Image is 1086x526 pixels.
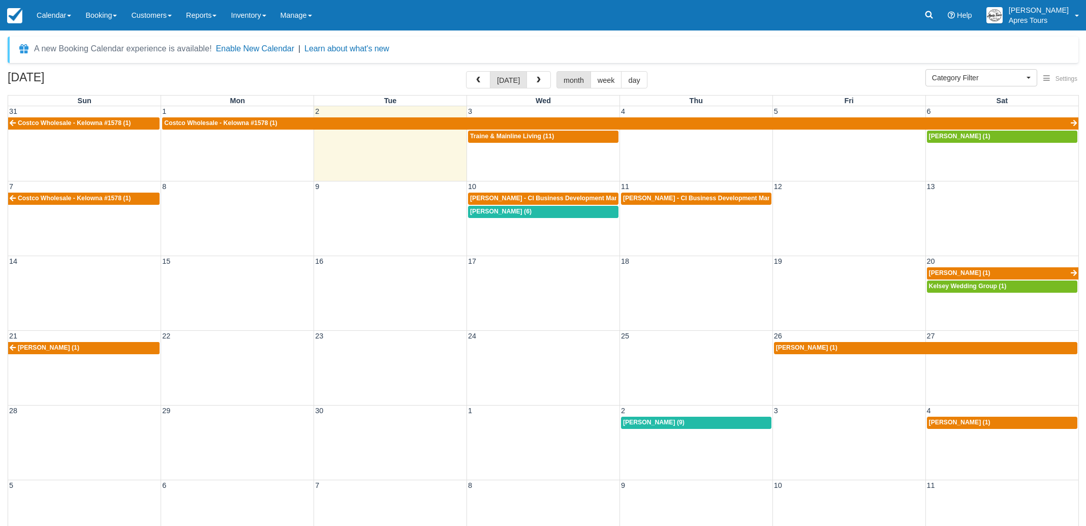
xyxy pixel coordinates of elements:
[18,195,131,202] span: Costco Wholesale - Kelowna #1578 (1)
[468,206,618,218] a: [PERSON_NAME] (6)
[314,481,320,489] span: 7
[986,7,1003,23] img: A1
[844,97,853,105] span: Fri
[467,257,477,265] span: 17
[591,71,622,88] button: week
[468,193,618,205] a: [PERSON_NAME] - CI Business Development Manager (11)
[161,107,167,115] span: 1
[1056,75,1077,82] span: Settings
[8,342,160,354] a: [PERSON_NAME] (1)
[8,407,18,415] span: 28
[929,283,1007,290] span: Kelsey Wedding Group (1)
[470,195,644,202] span: [PERSON_NAME] - CI Business Development Manager (11)
[773,257,783,265] span: 19
[690,97,703,105] span: Thu
[161,332,171,340] span: 22
[536,97,551,105] span: Wed
[8,182,14,191] span: 7
[467,481,473,489] span: 8
[216,44,294,54] button: Enable New Calendar
[621,71,647,88] button: day
[470,208,532,215] span: [PERSON_NAME] (6)
[620,332,630,340] span: 25
[556,71,591,88] button: month
[8,332,18,340] span: 21
[929,269,990,276] span: [PERSON_NAME] (1)
[314,332,324,340] span: 23
[7,8,22,23] img: checkfront-main-nav-mini-logo.png
[490,71,527,88] button: [DATE]
[926,107,932,115] span: 6
[314,107,320,115] span: 2
[623,195,794,202] span: [PERSON_NAME] - CI Business Development Manager (9)
[8,481,14,489] span: 5
[468,131,618,143] a: Traine & Mainline Living (11)
[230,97,245,105] span: Mon
[957,11,972,19] span: Help
[314,407,324,415] span: 30
[773,407,779,415] span: 3
[620,481,626,489] span: 9
[620,107,626,115] span: 4
[18,119,131,127] span: Costco Wholesale - Kelowna #1578 (1)
[18,344,79,351] span: [PERSON_NAME] (1)
[926,332,936,340] span: 27
[161,481,167,489] span: 6
[164,119,277,127] span: Costco Wholesale - Kelowna #1578 (1)
[773,107,779,115] span: 5
[932,73,1024,83] span: Category Filter
[927,131,1077,143] a: [PERSON_NAME] (1)
[314,257,324,265] span: 16
[620,407,626,415] span: 2
[620,257,630,265] span: 18
[314,182,320,191] span: 9
[162,117,1078,130] a: Costco Wholesale - Kelowna #1578 (1)
[774,342,1077,354] a: [PERSON_NAME] (1)
[470,133,554,140] span: Traine & Mainline Living (11)
[467,407,473,415] span: 1
[8,117,160,130] a: Costco Wholesale - Kelowna #1578 (1)
[773,481,783,489] span: 10
[78,97,91,105] span: Sun
[161,257,171,265] span: 15
[467,332,477,340] span: 24
[467,107,473,115] span: 3
[776,344,837,351] span: [PERSON_NAME] (1)
[8,257,18,265] span: 14
[1009,5,1069,15] p: [PERSON_NAME]
[1009,15,1069,25] p: Apres Tours
[773,182,783,191] span: 12
[161,182,167,191] span: 8
[925,69,1037,86] button: Category Filter
[621,417,771,429] a: [PERSON_NAME] (9)
[773,332,783,340] span: 26
[927,281,1077,293] a: Kelsey Wedding Group (1)
[8,193,160,205] a: Costco Wholesale - Kelowna #1578 (1)
[926,257,936,265] span: 20
[948,12,955,19] i: Help
[929,133,990,140] span: [PERSON_NAME] (1)
[161,407,171,415] span: 29
[623,419,685,426] span: [PERSON_NAME] (9)
[1037,72,1083,86] button: Settings
[8,107,18,115] span: 31
[927,417,1077,429] a: [PERSON_NAME] (1)
[304,44,389,53] a: Learn about what's new
[621,193,771,205] a: [PERSON_NAME] - CI Business Development Manager (9)
[384,97,397,105] span: Tue
[34,43,212,55] div: A new Booking Calendar experience is available!
[926,182,936,191] span: 13
[8,71,136,90] h2: [DATE]
[997,97,1008,105] span: Sat
[929,419,990,426] span: [PERSON_NAME] (1)
[620,182,630,191] span: 11
[467,182,477,191] span: 10
[298,44,300,53] span: |
[927,267,1078,280] a: [PERSON_NAME] (1)
[926,481,936,489] span: 11
[926,407,932,415] span: 4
